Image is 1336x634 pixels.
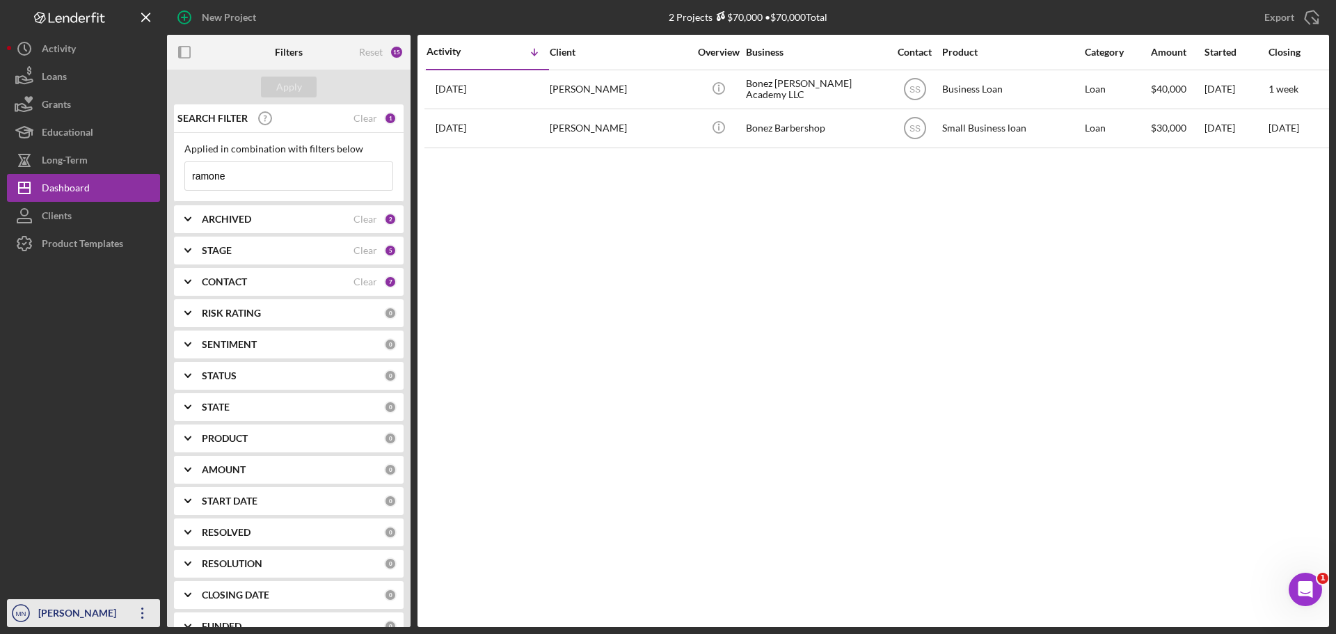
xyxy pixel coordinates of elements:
[261,77,317,97] button: Apply
[384,495,397,507] div: 0
[202,339,257,350] b: SENTIMENT
[202,402,230,413] b: STATE
[384,213,397,225] div: 2
[7,599,160,627] button: MN[PERSON_NAME]
[1269,122,1299,134] time: [DATE]
[353,245,377,256] div: Clear
[889,47,941,58] div: Contact
[7,90,160,118] button: Grants
[7,230,160,257] button: Product Templates
[384,244,397,257] div: 5
[7,63,160,90] button: Loans
[746,71,885,108] div: Bonez [PERSON_NAME] Academy LLC
[384,432,397,445] div: 0
[202,433,248,444] b: PRODUCT
[7,174,160,202] button: Dashboard
[42,90,71,122] div: Grants
[384,112,397,125] div: 1
[942,47,1081,58] div: Product
[177,113,248,124] b: SEARCH FILTER
[353,214,377,225] div: Clear
[669,11,827,23] div: 2 Projects • $70,000 Total
[276,77,302,97] div: Apply
[384,276,397,288] div: 7
[202,214,251,225] b: ARCHIVED
[202,558,262,569] b: RESOLUTION
[942,110,1081,147] div: Small Business loan
[202,245,232,256] b: STAGE
[42,35,76,66] div: Activity
[202,370,237,381] b: STATUS
[353,113,377,124] div: Clear
[1289,573,1322,606] iframe: Intercom live chat
[42,146,88,177] div: Long-Term
[384,463,397,476] div: 0
[1204,47,1267,58] div: Started
[167,3,270,31] button: New Project
[427,46,488,57] div: Activity
[550,71,689,108] div: [PERSON_NAME]
[384,557,397,570] div: 0
[1151,122,1186,134] span: $30,000
[275,47,303,58] b: Filters
[202,3,256,31] div: New Project
[1264,3,1294,31] div: Export
[202,589,269,601] b: CLOSING DATE
[1317,573,1328,584] span: 1
[1151,83,1186,95] span: $40,000
[7,146,160,174] button: Long-Term
[384,338,397,351] div: 0
[7,202,160,230] button: Clients
[42,202,72,233] div: Clients
[202,464,246,475] b: AMOUNT
[384,589,397,601] div: 0
[202,527,250,538] b: RESOLVED
[1250,3,1329,31] button: Export
[550,110,689,147] div: [PERSON_NAME]
[384,307,397,319] div: 0
[42,63,67,94] div: Loans
[1085,71,1150,108] div: Loan
[909,85,920,95] text: SS
[909,124,920,134] text: SS
[1085,47,1150,58] div: Category
[1204,71,1267,108] div: [DATE]
[42,230,123,261] div: Product Templates
[384,526,397,539] div: 0
[16,610,26,617] text: MN
[942,71,1081,108] div: Business Loan
[202,308,261,319] b: RISK RATING
[202,621,241,632] b: FUNDED
[1085,110,1150,147] div: Loan
[35,599,125,631] div: [PERSON_NAME]
[1151,47,1203,58] div: Amount
[202,496,257,507] b: START DATE
[7,118,160,146] button: Educational
[550,47,689,58] div: Client
[202,276,247,287] b: CONTACT
[713,11,763,23] div: $70,000
[746,47,885,58] div: Business
[1269,83,1298,95] time: 1 week
[7,35,160,63] button: Activity
[1204,110,1267,147] div: [DATE]
[692,47,745,58] div: Overview
[436,122,466,134] time: 2024-12-18 23:46
[42,174,90,205] div: Dashboard
[359,47,383,58] div: Reset
[384,401,397,413] div: 0
[384,370,397,382] div: 0
[746,110,885,147] div: Bonez Barbershop
[42,118,93,150] div: Educational
[184,143,393,154] div: Applied in combination with filters below
[436,84,466,95] time: 2025-09-15 15:55
[353,276,377,287] div: Clear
